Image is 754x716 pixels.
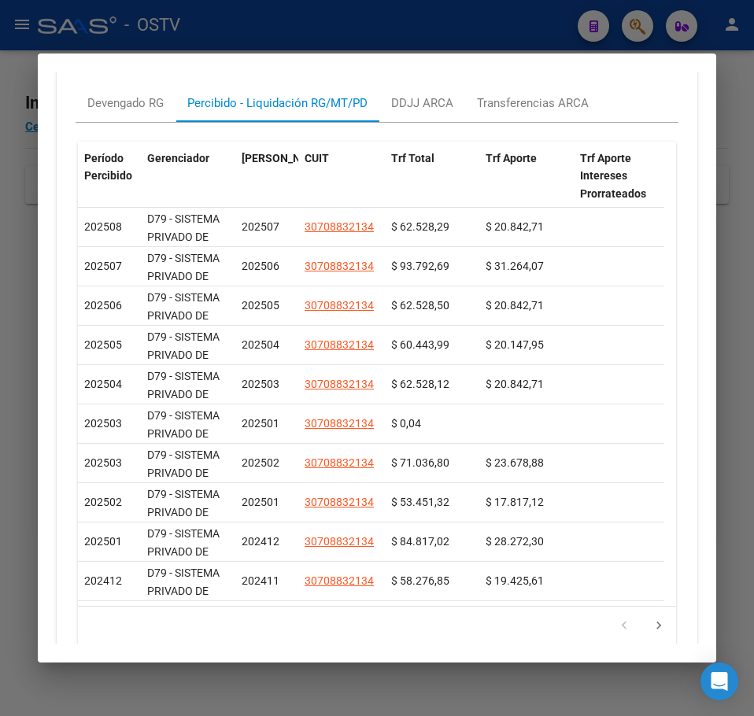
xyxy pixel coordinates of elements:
span: 30708832134 [305,299,374,312]
span: 30708832134 [305,378,374,390]
span: $ 58.276,85 [391,574,449,587]
span: 30708832134 [305,574,374,587]
span: Trf Aporte Intereses Prorrateados [580,152,646,201]
span: D79 - SISTEMA PRIVADO DE SALUD S.A (Medicenter) [147,212,220,279]
span: D79 - SISTEMA PRIVADO DE SALUD S.A (Medicenter) [147,370,220,436]
span: $ 0,04 [391,417,421,430]
span: 202503 [84,417,122,430]
div: Transferencias ARCA [477,94,589,112]
span: $ 60.443,99 [391,338,449,351]
span: D79 - SISTEMA PRIVADO DE SALUD S.A (Medicenter) [147,291,220,357]
span: $ 84.817,02 [391,535,449,548]
datatable-header-cell: Trf Total [385,142,479,211]
span: $ 31.264,07 [486,260,544,272]
span: $ 62.528,29 [391,220,449,233]
span: 30708832134 [305,496,374,508]
span: D79 - SISTEMA PRIVADO DE SALUD S.A (Medicenter) [147,488,220,554]
span: $ 28.272,30 [486,535,544,548]
span: 30708832134 [305,338,374,351]
span: 30708832134 [305,417,374,430]
span: 202506 [242,260,279,272]
datatable-header-cell: Trf Aporte [479,142,574,211]
span: 202412 [242,535,279,548]
span: 30708832134 [305,260,374,272]
span: 202505 [84,338,122,351]
span: $ 20.842,71 [486,220,544,233]
span: 202501 [242,496,279,508]
a: go to next page [644,618,674,635]
span: $ 53.451,32 [391,496,449,508]
span: $ 20.147,95 [486,338,544,351]
span: 202502 [242,456,279,469]
span: [PERSON_NAME] [242,152,327,164]
span: D79 - SISTEMA PRIVADO DE SALUD S.A (Medicenter) [147,409,220,475]
span: D79 - SISTEMA PRIVADO DE SALUD S.A (Medicenter) [147,252,220,318]
span: 202503 [242,378,279,390]
datatable-header-cell: Período Percibido [78,142,141,211]
span: $ 62.528,12 [391,378,449,390]
div: Open Intercom Messenger [700,662,738,700]
span: 30708832134 [305,456,374,469]
span: $ 93.792,69 [391,260,449,272]
span: Trf Aporte [486,152,537,164]
span: 202502 [84,496,122,508]
span: $ 23.678,88 [486,456,544,469]
span: 30708832134 [305,220,374,233]
span: 202412 [84,574,122,587]
span: $ 17.817,12 [486,496,544,508]
div: DDJJ ARCA [391,94,453,112]
datatable-header-cell: Gerenciador [141,142,235,211]
span: 202508 [84,220,122,233]
span: $ 71.036,80 [391,456,449,469]
span: 202507 [242,220,279,233]
datatable-header-cell: Trf Aporte Intereses Prorrateados [574,142,668,211]
datatable-header-cell: CUIT [298,142,385,211]
span: 202501 [84,535,122,548]
span: $ 19.425,61 [486,574,544,587]
span: 202411 [242,574,279,587]
div: Aportes y Contribuciones del Afiliado: 20319023969 [57,10,697,709]
span: 202503 [84,456,122,469]
span: Trf Total [391,152,434,164]
span: 202505 [242,299,279,312]
span: Período Percibido [84,152,132,183]
span: 30708832134 [305,535,374,548]
span: D79 - SISTEMA PRIVADO DE SALUD S.A (Medicenter) [147,330,220,397]
span: 202506 [84,299,122,312]
span: 202504 [84,378,122,390]
span: D79 - SISTEMA PRIVADO DE SALUD S.A (Medicenter) [147,448,220,515]
span: 202507 [84,260,122,272]
span: CUIT [305,152,329,164]
span: $ 62.528,50 [391,299,449,312]
span: Gerenciador [147,152,209,164]
span: $ 20.842,71 [486,299,544,312]
a: go to previous page [609,618,639,635]
div: Devengado RG [87,94,164,112]
div: Percibido - Liquidación RG/MT/PD [187,94,368,112]
span: $ 20.842,71 [486,378,544,390]
datatable-header-cell: Período Devengado [235,142,298,211]
span: 202504 [242,338,279,351]
span: 202501 [242,417,279,430]
span: D79 - SISTEMA PRIVADO DE SALUD S.A (Medicenter) [147,567,220,633]
span: D79 - SISTEMA PRIVADO DE SALUD S.A (Medicenter) [147,527,220,593]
